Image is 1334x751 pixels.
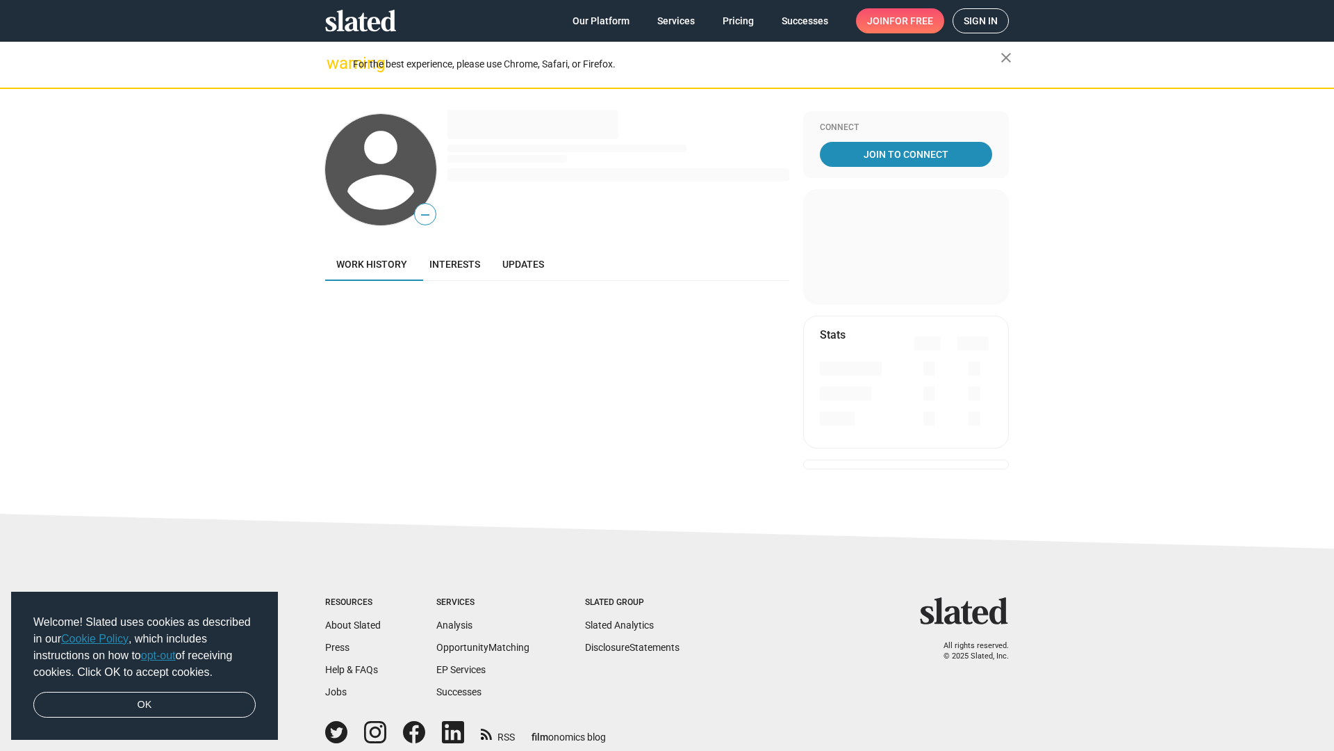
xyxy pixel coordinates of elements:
[771,8,839,33] a: Successes
[657,8,695,33] span: Services
[823,142,989,167] span: Join To Connect
[11,592,278,741] div: cookieconsent
[646,8,706,33] a: Services
[325,620,381,631] a: About Slated
[325,686,347,697] a: Jobs
[436,664,486,675] a: EP Services
[867,8,933,33] span: Join
[33,614,256,681] span: Welcome! Slated uses cookies as described in our , which includes instructions on how to of recei...
[418,248,491,281] a: Interests
[415,206,436,224] span: —
[561,8,641,33] a: Our Platform
[711,8,765,33] a: Pricing
[585,642,680,653] a: DisclosureStatements
[929,641,1009,661] p: All rights reserved. © 2025 Slated, Inc.
[325,597,381,608] div: Resources
[491,248,555,281] a: Updates
[502,259,544,270] span: Updates
[141,649,176,661] a: opt-out
[585,597,680,608] div: Slated Group
[325,664,378,675] a: Help & FAQs
[573,8,629,33] span: Our Platform
[998,49,1014,66] mat-icon: close
[436,686,481,697] a: Successes
[856,8,944,33] a: Joinfor free
[889,8,933,33] span: for free
[820,142,992,167] a: Join To Connect
[325,642,349,653] a: Press
[436,642,529,653] a: OpportunityMatching
[782,8,828,33] span: Successes
[325,248,418,281] a: Work history
[327,55,343,72] mat-icon: warning
[429,259,480,270] span: Interests
[336,259,407,270] span: Work history
[723,8,754,33] span: Pricing
[532,720,606,744] a: filmonomics blog
[61,633,129,645] a: Cookie Policy
[436,597,529,608] div: Services
[33,692,256,718] a: dismiss cookie message
[820,328,846,342] mat-card-title: Stats
[964,9,998,33] span: Sign in
[353,55,1000,74] div: For the best experience, please use Chrome, Safari, or Firefox.
[953,8,1009,33] a: Sign in
[585,620,654,631] a: Slated Analytics
[436,620,472,631] a: Analysis
[481,722,515,744] a: RSS
[532,732,548,743] span: film
[820,122,992,134] div: Connect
